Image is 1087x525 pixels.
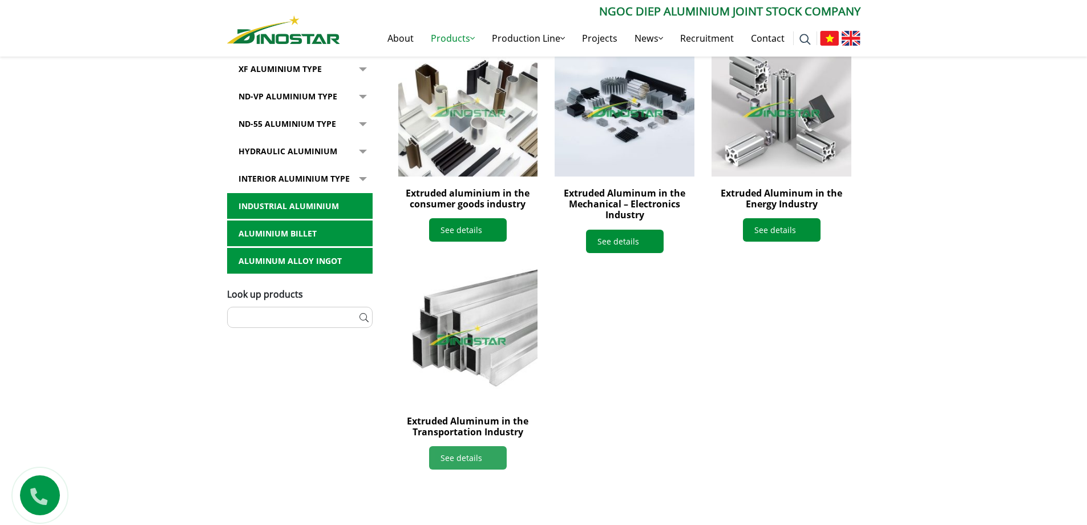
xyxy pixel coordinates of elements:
[422,20,483,57] a: Products
[586,230,664,253] a: See details
[799,34,811,45] img: search
[398,264,538,404] img: Extruded Aluminum in the Transportation Industry
[227,193,373,219] a: Industrial aluminium
[564,187,685,221] a: Extruded Aluminum in the Mechanical – Electronics Industry
[406,187,530,210] a: Extruded aluminium in the consumer goods industry
[340,3,860,20] p: Ngoc Diep Aluminium Joint Stock Company
[227,221,373,247] a: Aluminium billet
[820,31,839,46] img: Tiếng Việt
[626,20,672,57] a: News
[672,20,742,57] a: Recruitment
[842,31,860,46] img: English
[712,37,851,177] img: Extruded Aluminum in the Energy Industry
[379,20,422,57] a: About
[227,288,303,300] span: Look up products
[742,20,793,57] a: Contact
[555,37,694,177] img: Extruded Aluminum in the Mechanical – Electronics Industry
[227,83,373,110] a: ND-VP Aluminium type
[227,15,340,44] img: Nhôm Dinostar
[429,446,507,470] a: See details
[227,138,373,165] a: Hydraulic Aluminium
[721,187,842,210] a: Extruded Aluminum in the Energy Industry
[573,20,626,57] a: Projects
[227,111,373,137] a: ND-55 Aluminium type
[483,20,573,57] a: Production Line
[407,415,528,438] a: Extruded Aluminum in the Transportation Industry
[227,166,373,192] a: Interior Aluminium Type
[227,56,373,82] a: XF Aluminium type
[398,37,538,177] img: Extruded aluminium in the consumer goods industry
[743,218,821,242] a: See details
[429,218,507,242] a: See details
[227,248,373,274] a: Aluminum alloy ingot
